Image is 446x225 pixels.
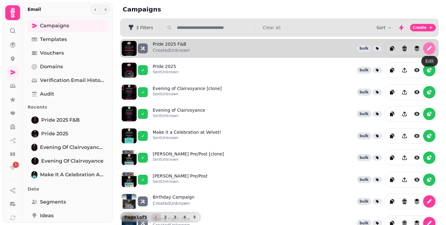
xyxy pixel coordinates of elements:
[398,195,411,208] button: Delete
[357,176,371,183] div: bulk
[411,64,423,76] button: view
[153,157,224,162] p: Sent Unknown
[153,173,208,187] a: [PERSON_NAME] Pre/PostSentUnknown
[153,215,158,219] span: 1
[160,214,170,221] button: 2
[40,63,63,70] span: Domains
[398,86,411,98] button: Share campaign preview
[41,157,103,165] span: Evening of Clairvoyance
[40,198,66,206] span: Segments
[423,151,435,164] button: reports
[192,215,197,219] span: 5
[357,154,371,161] div: bulk
[153,135,221,140] p: Sent Unknown
[153,85,221,99] a: Evening of Clairvoyance [clone]SentUnknown
[122,214,150,220] p: Page 1 of 5
[410,24,436,31] button: Create
[386,64,398,76] button: duplicate
[411,130,423,142] button: view
[122,128,137,143] img: aHR0cHM6Ly9zdGFtcGVkZS1zZXJ2aWNlLXByb2QtdGVtcGxhdGUtcHJldmlld3MuczMuZXUtd2VzdC0xLmFtYXpvbmF3cy5jb...
[28,209,108,222] a: Ideas
[32,117,38,123] img: Pride 2025 F&B
[28,155,108,167] a: Evening of ClairvoyanceEvening of Clairvoyance
[40,77,104,84] span: Verification email history
[423,173,435,186] button: reports
[122,106,137,121] img: aHR0cHM6Ly9zdGFtcGVkZS1zZXJ2aWNlLXByb2QtdGVtcGxhdGUtcHJldmlld3MuczMuZXUtd2VzdC0xLmFtYXpvbmF3cy5jb...
[28,169,108,181] a: Make it a Celebration at Velvet!Make it a Celebration at Velvet!
[170,214,180,221] button: 3
[122,150,137,165] img: aHR0cHM6Ly9zdGFtcGVkZS1zZXJ2aWNlLXByb2QtdGVtcGxhdGUtcHJldmlld3MuczMuZXUtd2VzdC0xLmFtYXpvbmF3cy5jb...
[413,26,426,29] span: Create
[28,74,108,87] a: Verification email history
[40,49,64,57] span: Vouchers
[32,144,37,151] img: Evening of Clairvoyance [clone]
[153,63,178,77] a: Pride 2025SentUnknown
[386,195,398,208] button: duplicate
[423,108,435,120] button: reports
[423,130,435,142] button: reports
[386,86,398,98] button: duplicate
[28,183,108,195] p: Data
[386,151,398,164] button: duplicate
[40,22,69,29] span: Campaigns
[40,171,104,178] span: Make it a Celebration at Velvet!
[28,20,108,32] a: Campaigns
[376,25,393,31] button: Sort
[357,198,371,205] div: bulk
[32,172,37,178] img: Make it a Celebration at Velvet!
[41,130,68,137] span: Pride 2025
[151,214,199,221] nav: Pagination
[122,85,137,100] img: aHR0cHM6Ly9zdGFtcGVkZS1zZXJ2aWNlLXByb2QtdGVtcGxhdGUtcHJldmlld3MuczMuZXUtd2VzdC0xLmFtYXpvbmF3cy5jb...
[28,101,108,113] p: Recents
[398,64,411,76] button: Share campaign preview
[28,88,108,100] a: Audit
[190,214,199,221] button: 5
[153,41,190,56] a: Pride 2025 F&BCreatedUnknown
[398,173,411,186] button: Share campaign preview
[28,47,108,59] a: Vouchers
[153,194,195,209] a: Birthday CampaignCreatedUnknown
[7,162,19,174] a: 1
[28,61,108,73] a: Domains
[423,195,435,208] button: edit
[153,107,205,121] a: Evening of ClairvoyanceSentUnknown
[123,5,242,14] h2: Campaigns
[153,70,178,74] p: Sent Unknown
[40,144,104,151] span: Evening of Clairvoyance [clone]
[122,41,137,56] img: aHR0cHM6Ly9zdGFtcGVkZS1zZXJ2aWNlLXByb2QtdGVtcGxhdGUtcHJldmlld3MuczMuZXUtd2VzdC0xLmFtYXpvbmF3cy5jb...
[386,173,398,186] button: duplicate
[122,172,137,187] img: aHR0cHM6Ly9zdGFtcGVkZS1zZXJ2aWNlLXByb2QtdGVtcGxhdGUtcHJldmlld3MuczMuZXUtd2VzdC0xLmFtYXpvbmF3cy5jb...
[357,67,371,74] div: bulk
[411,42,423,55] button: revisions
[357,110,371,117] div: bulk
[386,108,398,120] button: duplicate
[411,108,423,120] button: view
[411,151,423,164] button: view
[32,158,38,164] img: Evening of Clairvoyance
[398,42,411,55] button: Delete
[153,92,221,97] p: Sent Unknown
[153,47,190,53] p: Created Unknown
[28,114,108,126] a: Pride 2025 F&BPride 2025 F&B
[151,214,161,221] button: 1
[153,129,221,143] a: Make it a Celebration at Velvet!SentUnknown
[32,131,38,137] img: Pride 2025
[182,215,187,219] span: 4
[123,23,158,33] button: 3 Filters
[153,151,224,164] a: [PERSON_NAME] Pre/Post [clone]SentUnknown
[163,215,168,219] span: 2
[136,25,153,30] span: 3 Filters
[41,116,80,124] span: Pride 2025 F&B
[411,195,423,208] button: revisions
[173,215,177,219] span: 3
[153,200,195,206] p: Created Unknown
[28,141,108,154] a: Evening of Clairvoyance [clone]Evening of Clairvoyance [clone]
[122,63,137,78] img: aHR0cHM6Ly9zdGFtcGVkZS1zZXJ2aWNlLXByb2QtdGVtcGxhdGUtcHJldmlld3MuczMuZXUtd2VzdC0xLmFtYXpvbmF3cy5jb...
[153,179,208,184] p: Sent Unknown
[357,133,371,139] div: bulk
[411,86,423,98] button: view
[423,86,435,98] button: reports
[357,89,371,96] div: bulk
[357,45,371,52] div: bulk
[153,113,205,118] p: Sent Unknown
